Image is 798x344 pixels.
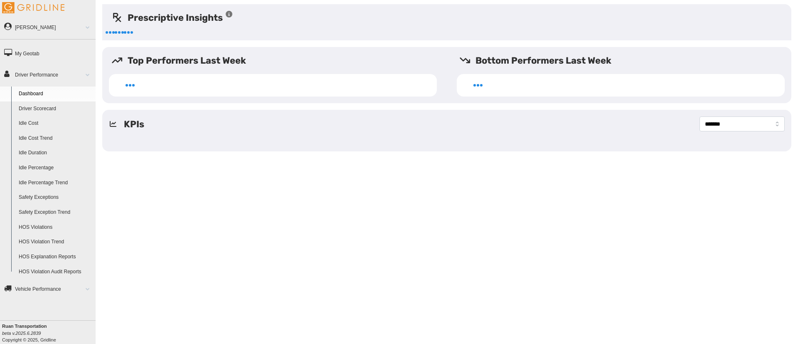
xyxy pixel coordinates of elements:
a: HOS Violations [15,220,96,235]
h5: KPIs [124,117,144,131]
a: Dashboard [15,87,96,101]
a: Idle Percentage [15,161,96,176]
a: HOS Violation Trend [15,235,96,250]
a: Idle Percentage Trend [15,176,96,191]
a: Idle Duration [15,146,96,161]
h5: Prescriptive Insights [111,11,233,25]
i: beta v.2025.6.2839 [2,331,41,336]
b: Ruan Transportation [2,324,47,329]
a: Safety Exception Trend [15,205,96,220]
div: Copyright © 2025, Gridline [2,323,96,343]
img: Gridline [2,2,64,13]
h5: Top Performers Last Week [111,54,443,67]
a: Driver Scorecard [15,101,96,116]
a: HOS Explanation Reports [15,250,96,265]
a: Idle Cost [15,116,96,131]
a: HOS Violation Audit Reports [15,265,96,280]
a: Safety Exceptions [15,190,96,205]
h5: Bottom Performers Last Week [459,54,791,67]
a: Idle Cost Trend [15,131,96,146]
